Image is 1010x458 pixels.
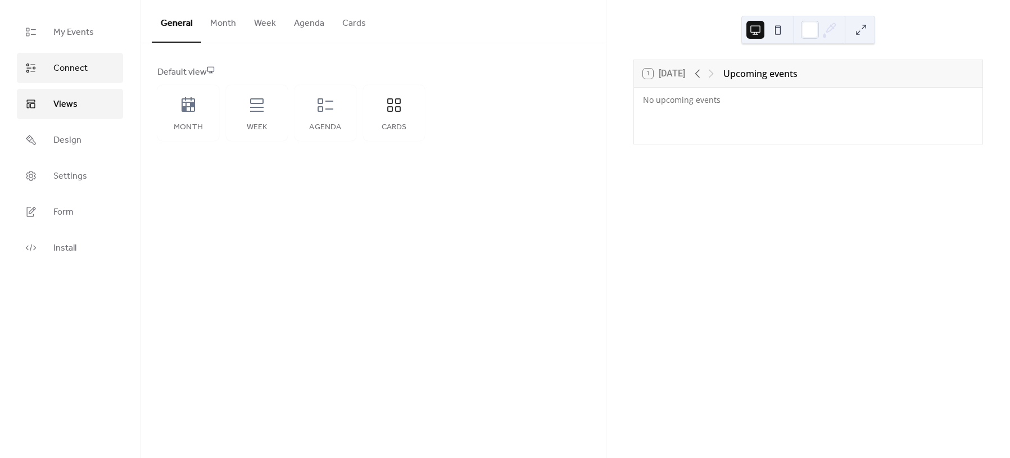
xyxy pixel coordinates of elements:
[53,206,74,219] span: Form
[53,26,94,39] span: My Events
[306,123,345,132] div: Agenda
[53,242,76,255] span: Install
[169,123,208,132] div: Month
[17,53,123,83] a: Connect
[17,89,123,119] a: Views
[17,197,123,227] a: Form
[643,94,973,105] div: No upcoming events
[723,67,798,80] div: Upcoming events
[53,170,87,183] span: Settings
[17,17,123,47] a: My Events
[17,125,123,155] a: Design
[157,66,587,79] div: Default view
[53,134,81,147] span: Design
[53,62,88,75] span: Connect
[53,98,78,111] span: Views
[17,161,123,191] a: Settings
[374,123,414,132] div: Cards
[237,123,277,132] div: Week
[17,233,123,263] a: Install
